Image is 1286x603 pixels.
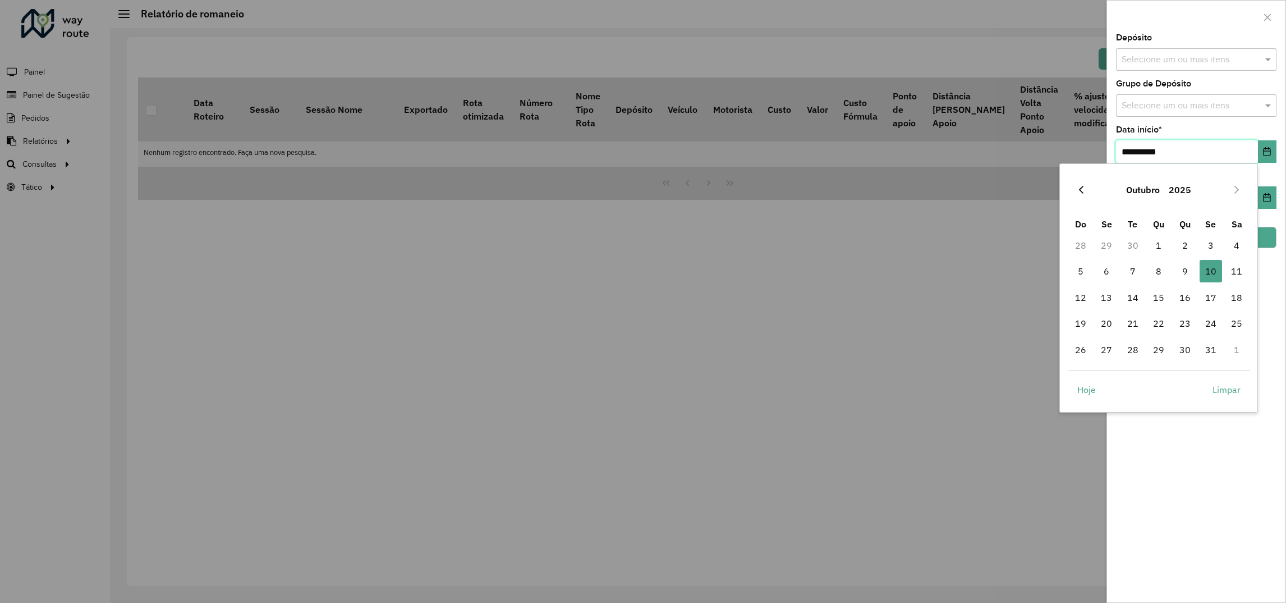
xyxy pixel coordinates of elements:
td: 30 [1172,336,1197,362]
td: 9 [1172,258,1197,284]
span: 1 [1147,234,1170,257]
span: Se [1101,218,1112,230]
span: Sa [1232,218,1242,230]
td: 19 [1068,310,1094,336]
td: 31 [1198,336,1224,362]
span: Limpar [1212,383,1241,396]
td: 3 [1198,232,1224,258]
span: 16 [1174,286,1196,309]
span: 21 [1122,312,1144,335]
td: 16 [1172,285,1197,310]
span: 27 [1095,339,1118,361]
td: 29 [1146,336,1172,362]
label: Grupo de Depósito [1116,77,1191,90]
td: 17 [1198,285,1224,310]
span: 9 [1174,260,1196,282]
span: 6 [1095,260,1118,282]
span: 31 [1200,339,1222,361]
td: 4 [1224,232,1250,258]
span: Hoje [1077,383,1096,396]
span: 3 [1200,234,1222,257]
td: 28 [1120,336,1146,362]
td: 14 [1120,285,1146,310]
span: 23 [1174,312,1196,335]
span: Se [1205,218,1216,230]
td: 15 [1146,285,1172,310]
td: 18 [1224,285,1250,310]
span: 28 [1122,339,1144,361]
button: Choose Year [1164,176,1196,203]
button: Choose Month [1122,176,1164,203]
td: 10 [1198,258,1224,284]
span: 17 [1200,286,1222,309]
td: 30 [1120,232,1146,258]
td: 26 [1068,336,1094,362]
button: Choose Date [1258,140,1276,163]
td: 12 [1068,285,1094,310]
button: Limpar [1203,378,1250,401]
button: Previous Month [1072,181,1090,199]
span: 10 [1200,260,1222,282]
span: 14 [1122,286,1144,309]
span: 15 [1147,286,1170,309]
span: 11 [1225,260,1248,282]
span: Qu [1179,218,1191,230]
span: 25 [1225,312,1248,335]
td: 25 [1224,310,1250,336]
span: 13 [1095,286,1118,309]
button: Hoje [1068,378,1105,401]
label: Depósito [1116,31,1152,44]
td: 28 [1068,232,1094,258]
button: Next Month [1228,181,1246,199]
td: 27 [1094,336,1119,362]
td: 8 [1146,258,1172,284]
span: 4 [1225,234,1248,257]
button: Choose Date [1258,186,1276,209]
label: Data início [1116,123,1162,136]
td: 21 [1120,310,1146,336]
span: 5 [1069,260,1092,282]
span: 7 [1122,260,1144,282]
span: 18 [1225,286,1248,309]
span: Qu [1153,218,1164,230]
span: 12 [1069,286,1092,309]
span: Te [1128,218,1137,230]
td: 23 [1172,310,1197,336]
td: 29 [1094,232,1119,258]
span: 22 [1147,312,1170,335]
td: 1 [1224,336,1250,362]
td: 5 [1068,258,1094,284]
td: 22 [1146,310,1172,336]
td: 13 [1094,285,1119,310]
span: 24 [1200,312,1222,335]
span: 2 [1174,234,1196,257]
td: 6 [1094,258,1119,284]
span: Do [1075,218,1086,230]
div: Choose Date [1059,163,1258,413]
span: 19 [1069,312,1092,335]
span: 29 [1147,339,1170,361]
span: 26 [1069,339,1092,361]
td: 2 [1172,232,1197,258]
span: 30 [1174,339,1196,361]
span: 8 [1147,260,1170,282]
td: 1 [1146,232,1172,258]
td: 7 [1120,258,1146,284]
span: 20 [1095,312,1118,335]
td: 20 [1094,310,1119,336]
td: 24 [1198,310,1224,336]
td: 11 [1224,258,1250,284]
